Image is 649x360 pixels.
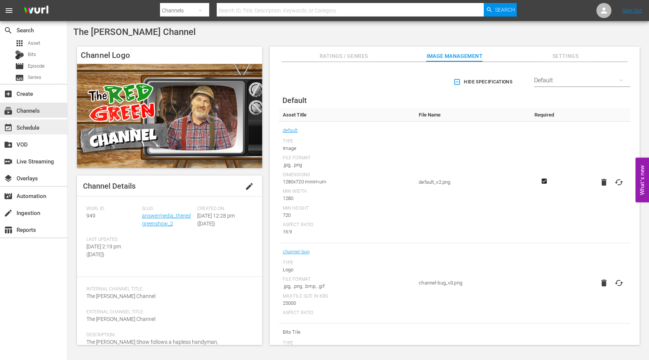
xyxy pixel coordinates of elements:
button: Search [484,3,517,17]
div: Default [534,70,630,91]
span: Episode [28,62,45,70]
div: 16:9 [283,228,412,236]
span: Create [4,89,13,98]
svg: Required [540,178,549,185]
a: default [283,126,298,135]
td: channel-bug_v3.png [415,243,530,324]
button: edit [240,177,258,195]
button: Open Feedback Widget [635,158,649,203]
button: Hide Specifications [452,71,515,92]
span: The [PERSON_NAME] Channel [86,316,155,322]
span: Internal Channel Title: [86,286,249,292]
th: Required [530,108,558,122]
span: Overlays [4,174,13,183]
div: Aspect Ratio [283,310,412,316]
span: [DATE] 2:19 pm ([DATE]) [86,244,121,257]
div: 1280 [283,195,412,202]
span: Series [28,74,41,81]
div: 720 [283,212,412,219]
span: Image Management [426,51,483,61]
span: Created On: [197,206,249,212]
img: ans4CAIJ8jUAAAAAAAAAAAAAAAAAAAAAAAAgQb4GAAAAAAAAAAAAAAAAAAAAAAAAJMjXAAAAAAAAAAAAAAAAAAAAAAAAgAT5G... [18,2,54,20]
div: Type [283,139,412,145]
td: default_v2.png [415,122,530,243]
span: The [PERSON_NAME] Channel [73,27,196,37]
span: Wurl ID: [86,206,138,212]
span: Ratings / Genres [315,51,372,61]
span: Search [495,3,515,17]
h4: Channel Logo [77,47,262,64]
span: menu [5,6,14,15]
span: 949 [86,213,95,219]
span: Schedule [4,123,13,132]
a: channel-bug [283,247,310,257]
div: Max File Size In Kbs [283,293,412,299]
div: Min Height [283,206,412,212]
div: File Format [283,155,412,161]
div: .jpg, .png, .bmp, .gif [283,283,412,290]
span: Asset [28,39,40,47]
span: Bits Tile [283,327,412,337]
span: Slug: [142,206,194,212]
span: Description: [86,332,249,338]
span: Hide Specifications [455,78,512,86]
span: Default [282,96,307,105]
span: Ingestion [4,209,13,218]
span: Search [4,26,13,35]
div: Dimensions [283,172,412,178]
div: .jpg, .png [283,161,412,169]
div: Bits [15,50,24,59]
span: The [PERSON_NAME] Channel [86,293,155,299]
div: Type [283,260,412,266]
th: File Name [415,108,530,122]
span: Reports [4,225,13,234]
div: Min Width [283,189,412,195]
span: Channel Details [83,182,136,191]
span: Bits [28,51,36,58]
span: VOD [4,140,13,149]
span: External Channel Title: [86,309,249,315]
span: Live Streaming [4,157,13,166]
img: The Red Green Channel [77,64,262,168]
span: Last Updated: [86,237,138,243]
div: 25000 [283,299,412,307]
div: Aspect Ratio [283,222,412,228]
div: File Format [283,277,412,283]
span: Episode [15,62,24,71]
a: Sign Out [622,8,642,14]
div: Type [283,340,412,346]
span: Channels [4,106,13,115]
th: Asset Title [279,108,415,122]
span: Series [15,73,24,82]
div: Logo [283,266,412,274]
div: Image [283,145,412,152]
span: edit [245,182,254,191]
span: [DATE] 12:28 pm ([DATE]) [197,213,235,227]
span: Automation [4,192,13,201]
div: 1280x720 minimum [283,178,412,186]
span: Asset [15,39,24,48]
a: answermedia_theredgreenshow_2 [142,213,191,227]
span: Settings [537,51,593,61]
